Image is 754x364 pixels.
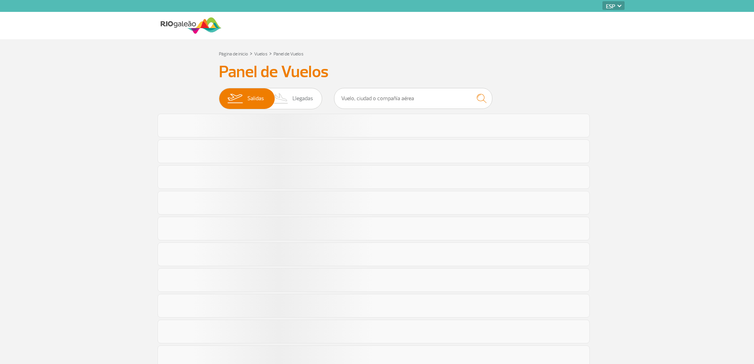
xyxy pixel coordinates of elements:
img: slider-desembarque [270,88,293,109]
h3: Panel de Vuelos [219,62,536,82]
a: > [250,49,253,58]
input: Vuelo, ciudad o compañía aérea [334,88,492,109]
a: Panel de Vuelos [273,51,304,57]
span: Salidas [247,88,264,109]
a: Vuelos [254,51,268,57]
a: Página de inicio [219,51,248,57]
span: Llegadas [292,88,313,109]
a: > [269,49,272,58]
img: slider-embarque [222,88,247,109]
